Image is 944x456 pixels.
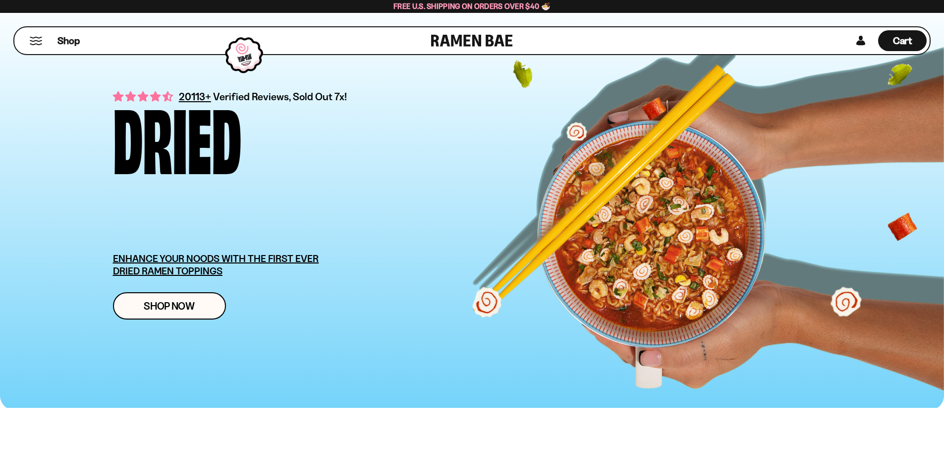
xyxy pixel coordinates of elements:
[144,301,195,311] span: Shop Now
[393,1,551,11] span: Free U.S. Shipping on Orders over $40 🍜
[893,35,912,47] span: Cart
[57,30,80,51] a: Shop
[878,27,927,54] div: Cart
[113,102,241,170] div: Dried
[29,37,43,45] button: Mobile Menu Trigger
[113,292,226,320] a: Shop Now
[213,90,347,103] span: Verified Reviews, Sold Out 7x!
[57,34,80,48] span: Shop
